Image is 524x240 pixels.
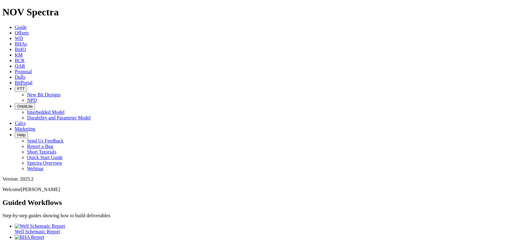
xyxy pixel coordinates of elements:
[27,138,64,143] a: Send Us Feedback
[21,187,60,192] span: [PERSON_NAME]
[15,47,26,52] a: BitIQ
[17,104,33,109] span: OrbitLite
[27,149,56,154] a: Short Tutorials
[15,80,33,85] a: BitPortal
[15,52,23,58] a: KM
[15,63,25,69] a: OAR
[15,69,32,74] a: Proposal
[2,6,522,18] h1: NOV Spectra
[27,160,62,166] a: Spectra Overview
[15,86,27,92] button: FTT
[15,58,25,63] a: BCR
[15,30,29,35] a: Offsets
[15,36,23,41] a: WD
[27,144,53,149] a: Report a Bug
[15,103,35,110] button: OrbitLite
[15,229,60,234] span: Well Schematic Report
[17,133,25,137] span: Help
[27,115,91,120] a: Durability and Parameter Model
[15,121,26,126] a: Calcs
[2,187,522,192] p: Welcome
[15,132,28,138] button: Help
[15,223,522,234] a: Well Schematic Report Well Schematic Report
[27,166,44,171] a: Webinar
[15,223,65,229] img: Well Schematic Report
[2,198,522,207] h2: Guided Workflows
[27,98,37,103] a: NPD
[2,213,522,218] p: Step-by-step guides showing how to build deliverables
[15,74,25,80] a: Dulls
[15,41,27,46] a: BHAs
[27,92,60,97] a: New Bit Designs
[27,110,64,115] a: Interbedded Model
[2,176,522,182] div: Version: 2025.2
[15,126,35,131] a: Marketing
[27,155,63,160] a: Quick Start Guide
[17,86,25,91] span: FTT
[15,25,27,30] a: Guide
[15,234,44,240] img: BHA Report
